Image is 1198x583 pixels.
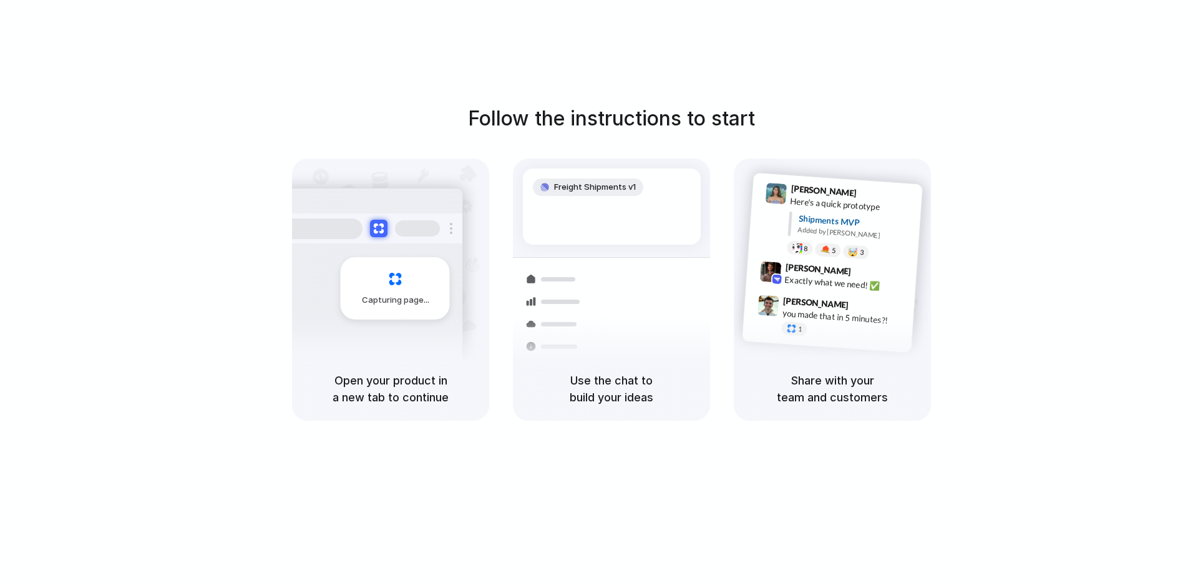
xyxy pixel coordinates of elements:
[790,195,915,216] div: Here's a quick prototype
[782,307,907,328] div: you made that in 5 minutes?!
[791,182,857,200] span: [PERSON_NAME]
[852,300,878,315] span: 9:47 AM
[785,260,851,278] span: [PERSON_NAME]
[798,326,802,333] span: 1
[797,225,912,243] div: Added by [PERSON_NAME]
[468,104,755,134] h1: Follow the instructions to start
[554,181,636,194] span: Freight Shipments v1
[307,372,474,406] h5: Open your product in a new tab to continue
[749,372,916,406] h5: Share with your team and customers
[784,273,909,295] div: Exactly what we need! ✅
[804,245,808,252] span: 8
[860,249,864,256] span: 3
[832,247,836,254] span: 5
[798,212,913,233] div: Shipments MVP
[528,372,695,406] h5: Use the chat to build your ideas
[362,294,431,306] span: Capturing page
[855,267,880,282] span: 9:42 AM
[783,294,849,312] span: [PERSON_NAME]
[848,247,859,257] div: 🤯
[860,188,886,203] span: 9:41 AM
